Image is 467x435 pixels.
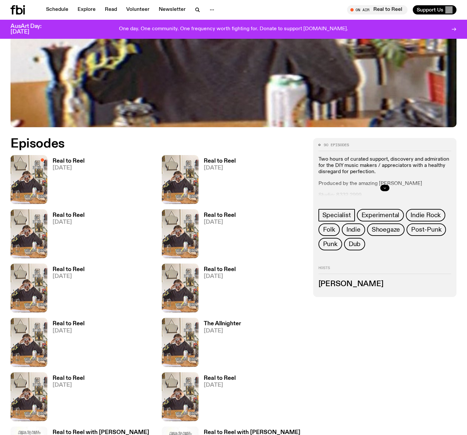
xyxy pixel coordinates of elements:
a: Specialist [318,209,355,221]
h2: Hosts [318,266,451,274]
a: Real to Reel[DATE] [47,376,84,421]
a: Shoegaze [367,223,405,236]
span: Folk [323,226,335,233]
span: Dub [349,240,361,248]
img: Jasper Craig Adams holds a vintage camera to his eye, obscuring his face. He is wearing a grey ju... [11,318,47,367]
a: Punk [318,238,342,250]
a: Read [101,5,121,14]
a: Real to Reel[DATE] [47,213,84,258]
h3: Real to Reel [53,321,84,327]
h3: Real to Reel [204,213,236,218]
span: [DATE] [204,328,241,334]
span: Indie Rock [410,212,441,219]
a: Real to Reel[DATE] [47,321,84,367]
h3: Real to Reel [53,158,84,164]
span: [DATE] [53,274,84,279]
span: [DATE] [204,219,236,225]
h3: AusArt Day: [DATE] [11,24,53,35]
a: Real to Reel[DATE] [198,213,236,258]
button: On AirReal to Reel [347,5,408,14]
h3: Real to Reel [53,376,84,381]
img: Jasper Craig Adams holds a vintage camera to his eye, obscuring his face. He is wearing a grey ju... [162,372,198,421]
span: Shoegaze [372,226,400,233]
h3: Real to Reel [53,213,84,218]
h3: The Allnighter [204,321,241,327]
span: Specialist [322,212,351,219]
span: Indie [346,226,361,233]
img: Jasper Craig Adams holds a vintage camera to his eye, obscuring his face. He is wearing a grey ju... [162,209,198,258]
span: [DATE] [53,219,84,225]
a: Schedule [42,5,72,14]
span: 90 episodes [324,143,349,147]
img: Jasper Craig Adams holds a vintage camera to his eye, obscuring his face. He is wearing a grey ju... [162,155,198,204]
img: Jasper Craig Adams holds a vintage camera to his eye, obscuring his face. He is wearing a grey ju... [162,263,198,312]
span: [DATE] [204,382,236,388]
img: Jasper Craig Adams holds a vintage camera to his eye, obscuring his face. He is wearing a grey ju... [11,155,47,204]
span: [DATE] [53,328,84,334]
span: [DATE] [204,165,236,171]
button: Support Us [413,5,456,14]
h3: Real to Reel [204,376,236,381]
a: Newsletter [155,5,190,14]
a: Real to Reel[DATE] [198,158,236,204]
h3: [PERSON_NAME] [318,281,451,288]
span: Punk [323,240,338,248]
span: Support Us [417,7,443,13]
a: Indie Rock [406,209,445,221]
h3: Real to Reel [204,158,236,164]
img: Jasper Craig Adams holds a vintage camera to his eye, obscuring his face. He is wearing a grey ju... [162,318,198,367]
a: Explore [74,5,100,14]
a: Dub [344,238,365,250]
a: Real to Reel[DATE] [47,267,84,312]
span: Experimental [362,212,400,219]
img: Jasper Craig Adams holds a vintage camera to his eye, obscuring his face. He is wearing a grey ju... [11,263,47,312]
img: Jasper Craig Adams holds a vintage camera to his eye, obscuring his face. He is wearing a grey ju... [11,209,47,258]
a: Real to Reel[DATE] [198,267,236,312]
a: Folk [318,223,340,236]
p: Two hours of curated support, discovery and admiration for the DIY music makers / appreciators wi... [318,156,451,175]
span: [DATE] [204,274,236,279]
p: One day. One community. One frequency worth fighting for. Donate to support [DOMAIN_NAME]. [119,26,348,32]
a: The Allnighter[DATE] [198,321,241,367]
h3: Real to Reel [204,267,236,272]
h2: Episodes [11,138,305,150]
h3: Real to Reel [53,267,84,272]
a: Experimental [357,209,404,221]
a: Indie [342,223,365,236]
span: [DATE] [53,165,84,171]
span: Post-Punk [411,226,441,233]
span: [DATE] [53,382,84,388]
img: Jasper Craig Adams holds a vintage camera to his eye, obscuring his face. He is wearing a grey ju... [11,372,47,421]
a: Volunteer [122,5,153,14]
a: Real to Reel[DATE] [198,376,236,421]
a: Post-Punk [407,223,446,236]
a: Real to Reel[DATE] [47,158,84,204]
